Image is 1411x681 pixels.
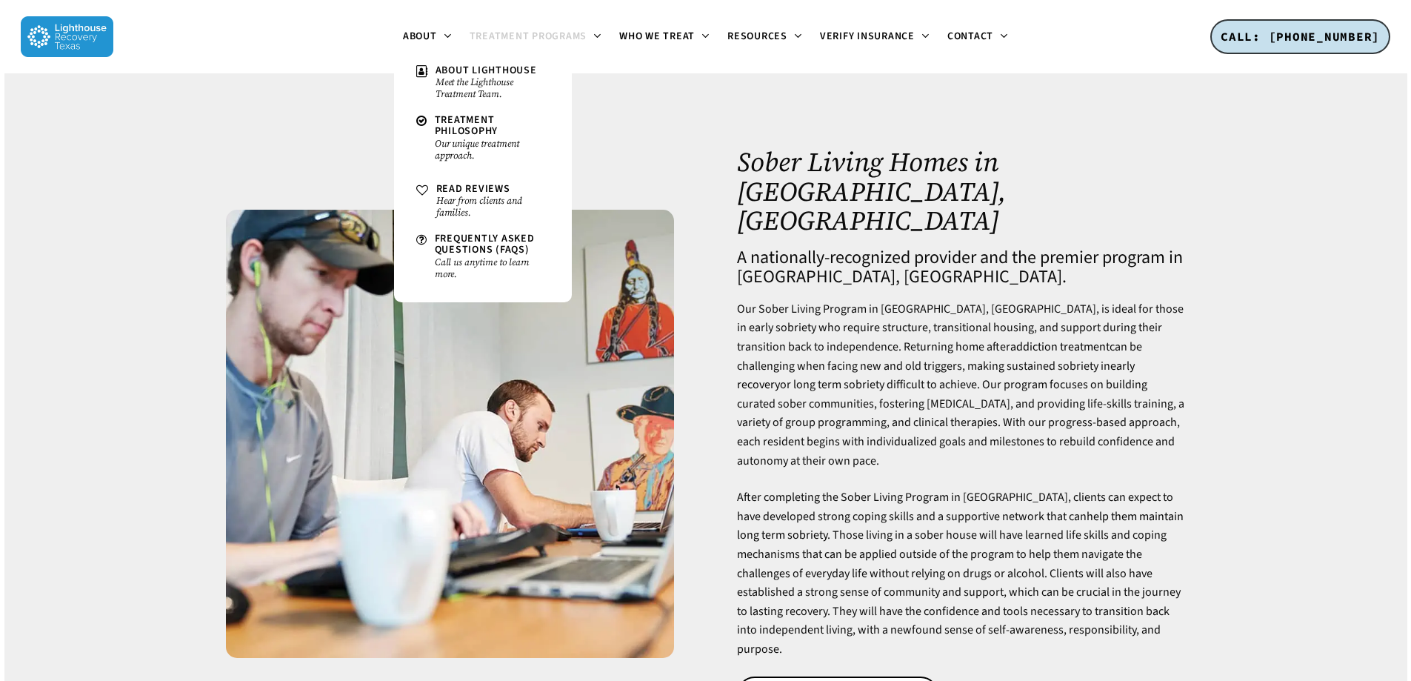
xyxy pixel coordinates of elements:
span: About Lighthouse [436,63,537,78]
a: About [394,31,461,43]
p: After completing the Sober Living Program in [GEOGRAPHIC_DATA], clients can expect to have develo... [737,488,1185,659]
a: Resources [718,31,811,43]
a: early recovery [737,358,1135,393]
span: Verify Insurance [820,29,915,44]
small: Hear from clients and families. [436,195,550,219]
span: Contact [947,29,993,44]
small: Call us anytime to learn more. [435,256,550,280]
span: Resources [727,29,787,44]
a: Treatment PhilosophyOur unique treatment approach. [409,107,557,169]
span: Who We Treat [619,29,695,44]
a: Contact [938,31,1017,43]
a: Verify Insurance [811,31,938,43]
small: Our unique treatment approach. [435,138,550,162]
a: CALL: [PHONE_NUMBER] [1210,19,1390,55]
h4: A nationally-recognized provider and the premier program in [GEOGRAPHIC_DATA], [GEOGRAPHIC_DATA]. [737,248,1185,287]
p: Our Sober Living Program in [GEOGRAPHIC_DATA], [GEOGRAPHIC_DATA], is ideal for those in early sob... [737,300,1185,488]
span: Treatment Philosophy [435,113,498,139]
span: About [403,29,437,44]
a: Who We Treat [610,31,718,43]
a: About LighthouseMeet the Lighthouse Treatment Team. [409,58,557,107]
h1: Sober Living Homes in [GEOGRAPHIC_DATA], [GEOGRAPHIC_DATA] [737,147,1185,236]
a: addiction treatment [1010,339,1110,355]
a: Frequently Asked Questions (FAQs)Call us anytime to learn more. [409,226,557,288]
span: CALL: [PHONE_NUMBER] [1221,29,1380,44]
span: Treatment Programs [470,29,587,44]
img: Lighthouse Recovery Texas [21,16,113,57]
small: Meet the Lighthouse Treatment Team. [436,76,550,100]
span: Frequently Asked Questions (FAQs) [435,231,535,257]
a: Treatment Programs [461,31,611,43]
a: Read ReviewsHear from clients and families. [409,176,557,226]
span: Read Reviews [436,182,510,196]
